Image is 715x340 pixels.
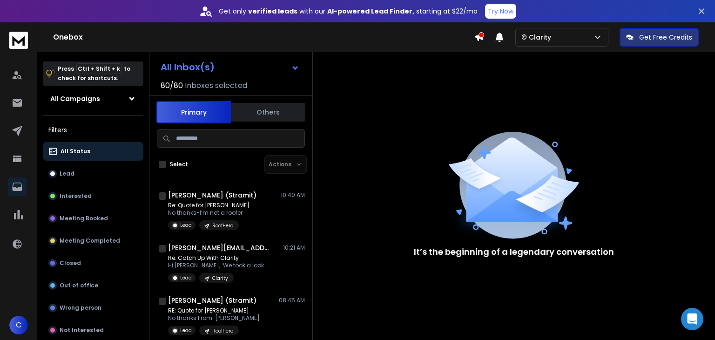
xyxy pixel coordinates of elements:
p: Get Free Credits [639,33,692,42]
p: Try Now [488,7,513,16]
p: Re: Quote for [PERSON_NAME] [168,202,250,209]
button: Closed [43,254,143,272]
p: RoofHero [212,327,233,334]
p: Interested [60,192,92,200]
h1: All Campaigns [50,94,100,103]
h3: Filters [43,123,143,136]
span: 80 / 80 [161,80,183,91]
p: Lead [180,222,192,229]
button: Meeting Booked [43,209,143,228]
p: Lead [180,274,192,281]
button: Not Interested [43,321,143,340]
button: Meeting Completed [43,231,143,250]
p: Meeting Booked [60,215,108,222]
p: Not Interested [60,326,104,334]
p: Meeting Completed [60,237,120,245]
p: RE: Quote for [PERSON_NAME] [168,307,260,314]
button: All Status [43,142,143,161]
p: Lead [60,170,74,177]
p: 10:40 AM [281,191,305,199]
button: Get Free Credits [620,28,699,47]
h1: [PERSON_NAME] (Stramit) [168,190,256,200]
p: Lead [180,327,192,334]
strong: AI-powered Lead Finder, [327,7,414,16]
p: No thanks-I’m not a roofer [168,209,250,217]
p: RoofHero [212,222,233,229]
p: It’s the beginning of a legendary conversation [414,245,614,258]
p: Clarity [212,275,228,282]
p: Wrong person [60,304,101,312]
h1: Onebox [53,32,474,43]
label: Select [170,161,188,168]
button: All Campaigns [43,89,143,108]
h1: All Inbox(s) [161,62,215,72]
p: Out of office [60,282,98,289]
p: Re: Catch Up With Clarity [168,254,264,262]
button: Lead [43,164,143,183]
p: 08:45 AM [279,297,305,304]
div: Open Intercom Messenger [681,308,703,330]
button: Out of office [43,276,143,295]
button: Try Now [485,4,516,19]
button: C [9,316,28,334]
img: logo [9,32,28,49]
p: All Status [61,148,90,155]
h3: Inboxes selected [185,80,247,91]
p: Get only with our starting at $22/mo [219,7,478,16]
strong: verified leads [248,7,297,16]
p: No thanks From: [PERSON_NAME] [168,314,260,322]
p: Closed [60,259,81,267]
button: Others [231,102,305,122]
p: © Clarity [521,33,555,42]
h1: [PERSON_NAME] (Stramit) [168,296,256,305]
button: Wrong person [43,299,143,317]
button: Primary [156,101,231,123]
p: Press to check for shortcuts. [58,64,130,83]
h1: [PERSON_NAME][EMAIL_ADDRESS][PERSON_NAME][DOMAIN_NAME] [168,243,270,252]
button: All Inbox(s) [153,58,307,76]
p: Hi [PERSON_NAME], We took a look [168,262,264,269]
span: Ctrl + Shift + k [76,63,121,74]
p: 10:21 AM [283,244,305,252]
button: Interested [43,187,143,205]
